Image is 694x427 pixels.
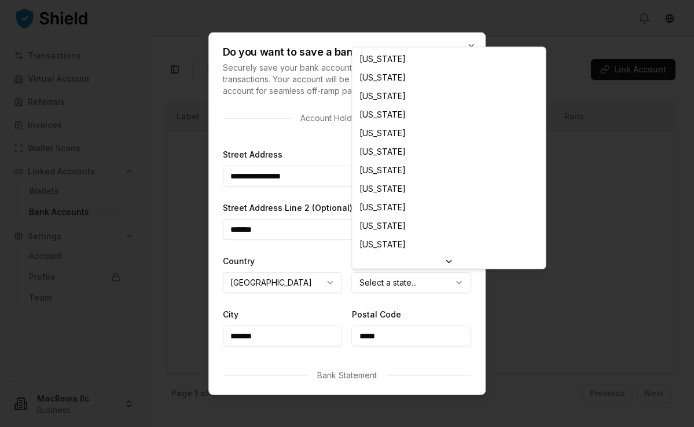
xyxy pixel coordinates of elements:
[359,183,406,195] span: [US_STATE]
[359,53,406,65] span: [US_STATE]
[359,165,406,176] span: [US_STATE]
[359,202,406,213] span: [US_STATE]
[359,146,406,158] span: [US_STATE]
[359,220,406,232] span: [US_STATE]
[359,127,406,139] span: [US_STATE]
[359,72,406,83] span: [US_STATE]
[359,109,406,121] span: [US_STATE]
[359,90,406,102] span: [US_STATE]
[359,239,406,250] span: [US_STATE]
